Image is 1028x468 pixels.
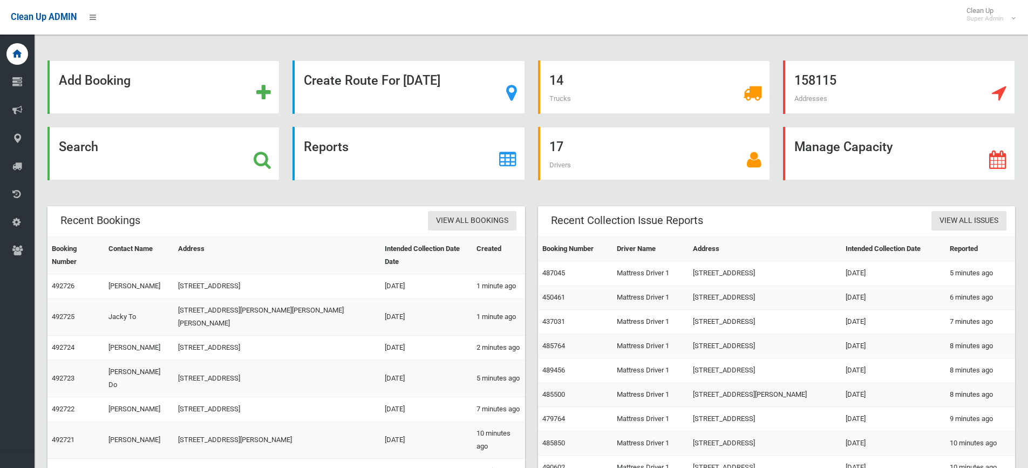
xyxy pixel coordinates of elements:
td: [PERSON_NAME] Do [104,360,174,397]
td: [STREET_ADDRESS][PERSON_NAME] [689,383,841,407]
th: Address [689,237,841,261]
td: [STREET_ADDRESS] [689,407,841,431]
header: Recent Collection Issue Reports [538,210,716,231]
a: 492722 [52,405,74,413]
td: [PERSON_NAME] [104,397,174,422]
th: Created [472,237,525,274]
span: Clean Up ADMIN [11,12,77,22]
td: 8 minutes ago [945,358,1015,383]
span: Drivers [549,161,571,169]
td: [STREET_ADDRESS] [689,286,841,310]
td: 8 minutes ago [945,383,1015,407]
th: Driver Name [612,237,689,261]
td: Mattress Driver 1 [612,310,689,334]
td: [PERSON_NAME] [104,274,174,299]
a: Reports [292,127,525,180]
td: [STREET_ADDRESS][PERSON_NAME] [174,422,380,459]
strong: Manage Capacity [794,139,893,154]
td: [STREET_ADDRESS] [689,358,841,383]
a: 17 Drivers [538,127,770,180]
strong: Add Booking [59,73,131,88]
td: 2 minutes ago [472,336,525,360]
td: [DATE] [380,397,472,422]
td: [DATE] [380,274,472,299]
td: [DATE] [380,422,472,459]
a: 479764 [542,415,565,423]
td: 5 minutes ago [472,360,525,397]
th: Intended Collection Date [841,237,945,261]
td: [DATE] [841,261,945,286]
td: [STREET_ADDRESS] [174,397,380,422]
td: [DATE] [380,336,472,360]
a: 487045 [542,269,565,277]
a: Add Booking [47,60,280,114]
th: Intended Collection Date Date [380,237,472,274]
span: Clean Up [961,6,1015,23]
td: Mattress Driver 1 [612,286,689,310]
a: 492723 [52,374,74,382]
td: [STREET_ADDRESS] [174,336,380,360]
td: [STREET_ADDRESS] [689,310,841,334]
td: 10 minutes ago [472,422,525,459]
strong: Reports [304,139,349,154]
span: Trucks [549,94,571,103]
td: Mattress Driver 1 [612,334,689,358]
td: 7 minutes ago [472,397,525,422]
td: [DATE] [380,360,472,397]
td: [PERSON_NAME] [104,336,174,360]
td: 10 minutes ago [945,431,1015,456]
td: Mattress Driver 1 [612,358,689,383]
td: [DATE] [841,310,945,334]
td: 6 minutes ago [945,286,1015,310]
td: [STREET_ADDRESS] [689,334,841,358]
td: Mattress Driver 1 [612,431,689,456]
td: 1 minute ago [472,274,525,299]
a: 14 Trucks [538,60,770,114]
td: [STREET_ADDRESS] [174,360,380,397]
a: Manage Capacity [783,127,1015,180]
td: [STREET_ADDRESS] [689,431,841,456]
a: 158115 Addresses [783,60,1015,114]
td: Mattress Driver 1 [612,261,689,286]
th: Booking Number [538,237,612,261]
a: 485764 [542,342,565,350]
td: [PERSON_NAME] [104,422,174,459]
strong: 17 [549,139,563,154]
td: [STREET_ADDRESS] [174,274,380,299]
a: View All Issues [931,211,1006,231]
td: 9 minutes ago [945,407,1015,431]
a: 437031 [542,317,565,325]
a: 489456 [542,366,565,374]
td: 7 minutes ago [945,310,1015,334]
a: View All Bookings [428,211,516,231]
strong: Search [59,139,98,154]
td: [DATE] [841,407,945,431]
a: 492725 [52,313,74,321]
td: 5 minutes ago [945,261,1015,286]
a: Create Route For [DATE] [292,60,525,114]
strong: 14 [549,73,563,88]
td: Jacky To [104,299,174,336]
a: 492724 [52,343,74,351]
a: Search [47,127,280,180]
th: Contact Name [104,237,174,274]
th: Address [174,237,380,274]
strong: Create Route For [DATE] [304,73,440,88]
td: [STREET_ADDRESS][PERSON_NAME][PERSON_NAME][PERSON_NAME] [174,299,380,336]
td: [DATE] [841,383,945,407]
a: 492721 [52,436,74,444]
td: 8 minutes ago [945,334,1015,358]
td: Mattress Driver 1 [612,383,689,407]
strong: 158115 [794,73,836,88]
a: 492726 [52,282,74,290]
header: Recent Bookings [47,210,153,231]
td: [STREET_ADDRESS] [689,261,841,286]
td: [DATE] [380,299,472,336]
span: Addresses [794,94,827,103]
th: Reported [945,237,1015,261]
a: 485500 [542,390,565,398]
td: Mattress Driver 1 [612,407,689,431]
td: 1 minute ago [472,299,525,336]
small: Super Admin [966,15,1004,23]
a: 485850 [542,439,565,447]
